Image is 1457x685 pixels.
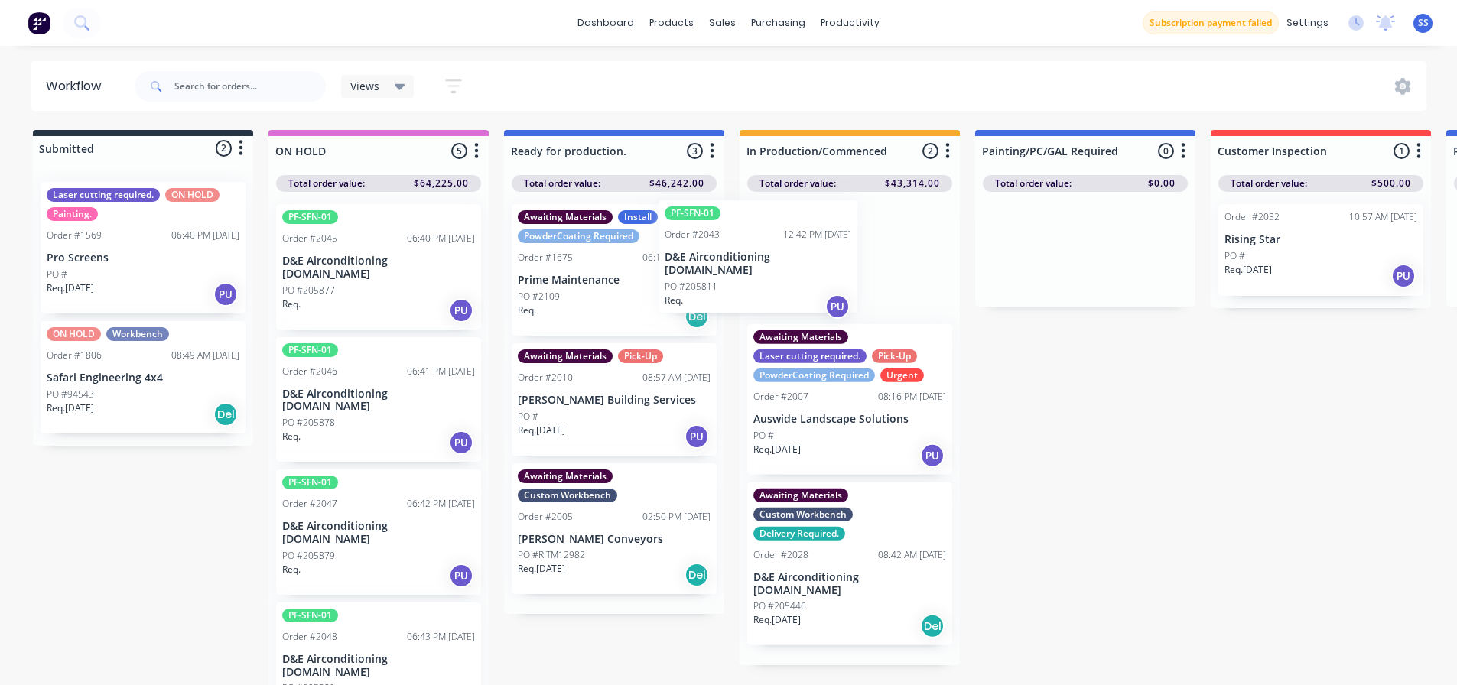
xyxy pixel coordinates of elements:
[350,78,379,94] span: Views
[511,143,662,159] input: Enter column name…
[649,177,704,190] span: $46,242.00
[1279,11,1336,34] div: settings
[1218,143,1368,159] input: Enter column name…
[46,77,109,96] div: Workflow
[1148,177,1176,190] span: $0.00
[1158,143,1174,159] span: 0
[570,11,642,34] a: dashboard
[174,71,326,102] input: Search for orders...
[1143,11,1279,34] button: Subscription payment failed
[524,177,600,190] span: Total order value:
[982,143,1133,159] input: Enter column name…
[687,143,703,159] span: 3
[743,11,813,34] div: purchasing
[1371,177,1411,190] span: $500.00
[701,11,743,34] div: sales
[642,11,701,34] div: products
[414,177,469,190] span: $64,225.00
[1418,16,1429,30] span: SS
[813,11,887,34] div: productivity
[885,177,940,190] span: $43,314.00
[288,177,365,190] span: Total order value:
[1394,143,1410,159] span: 1
[216,140,232,156] span: 2
[451,143,467,159] span: 5
[759,177,836,190] span: Total order value:
[28,11,50,34] img: Factory
[1231,177,1307,190] span: Total order value:
[275,143,426,159] input: Enter column name…
[995,177,1072,190] span: Total order value:
[746,143,897,159] input: Enter column name…
[922,143,938,159] span: 2
[36,141,94,157] div: Submitted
